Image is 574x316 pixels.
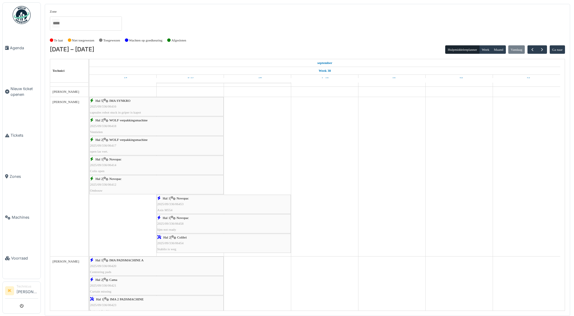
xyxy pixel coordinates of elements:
li: IK [5,286,14,295]
span: Colibri [177,235,187,239]
a: Machines [3,197,41,238]
span: open las vert. [90,150,108,153]
a: 15 september 2025 [316,59,334,67]
span: lijm not ready [157,228,176,231]
span: 2025/09/336/06418 [90,124,116,128]
span: Hal 1 [163,216,170,220]
div: | [157,196,290,213]
a: 21 september 2025 [521,75,532,82]
span: 2025/09/336/06423 [90,303,116,307]
span: Curtain missing [90,290,111,293]
span: 2025/09/336/06416 [90,105,116,108]
span: Zones [10,174,38,179]
a: IK Technicus[PERSON_NAME] [5,284,38,299]
div: Technicus [17,284,38,289]
div: | [157,215,290,232]
button: Ga naar [550,45,565,54]
span: 2025/09/336/06453 [157,202,184,206]
span: Novopac [109,157,121,161]
a: Nieuw ticket openen [3,68,41,115]
span: Hal 5 [95,99,103,102]
span: IMA 2 PADSMACHINE [110,297,143,301]
a: 16 september 2025 [185,75,195,82]
span: WOLF verpakkingsmachine [109,138,147,141]
input: Alles [52,19,59,28]
span: 2025/09/336/06420 [90,264,116,268]
button: Hulpmiddelenplanner [445,45,479,54]
span: Hal 1 [95,157,103,161]
a: 19 september 2025 [387,75,397,82]
span: [PERSON_NAME] [53,100,79,104]
span: capsules robot stuck in griper is kapot [90,111,141,114]
span: Hal 1 [95,258,103,262]
span: Nieuw ticket openen [11,86,38,97]
a: 15 september 2025 [117,75,129,82]
span: Novopac [177,196,189,200]
span: lastoestel pakje [90,309,111,313]
img: Badge_color-CXgf-gQk.svg [13,6,31,24]
span: Tickets [11,132,38,138]
div: | [90,257,223,275]
span: 2025/09/336/06458 [157,222,184,225]
span: 2025/09/336/06421 [90,284,116,287]
div: | [90,156,223,174]
span: Ventielen [90,130,103,134]
button: Volgende [537,45,547,54]
span: [PERSON_NAME] [53,90,79,93]
span: Hal 2 [95,138,103,141]
a: Zones [3,156,41,197]
a: Agenda [3,27,41,68]
h2: [DATE] – [DATE] [50,46,94,53]
a: Tickets [3,115,41,156]
span: Voorraad [11,255,38,261]
span: Novopac [177,216,189,220]
span: Hal 2 [95,177,103,181]
label: Te laat [54,38,63,43]
span: Hal 1 [96,297,104,301]
span: Hal 1 [163,196,170,200]
span: Machines [12,214,38,220]
span: IMA SYNKRO [109,99,130,102]
span: Ombouw [90,189,103,192]
span: Centrering pads [90,270,111,274]
label: Afgesloten [171,38,186,43]
label: Toegewezen [103,38,120,43]
div: | [90,176,223,193]
div: | [90,137,223,154]
button: Vorige [527,45,537,54]
label: Wachten op goedkeuring [129,38,163,43]
a: Voorraad [3,238,41,279]
div: | [157,235,290,252]
label: Zone [50,9,57,14]
span: Cama [109,278,117,281]
li: [PERSON_NAME] [17,284,38,297]
span: [PERSON_NAME] [53,260,79,263]
span: 2025/09/336/06417 [90,144,116,147]
div: | [90,98,223,115]
button: Week [479,45,492,54]
label: Niet toegewezen [72,38,94,43]
span: Hal 2 [95,278,103,281]
span: IMA PADSMACHINE A [109,258,143,262]
span: Axis M554 [157,208,173,212]
span: 2025/09/336/06414 [90,163,116,167]
span: Hal 2 [163,235,171,239]
span: 2025/09/336/06412 [90,183,116,186]
a: 17 september 2025 [252,75,263,82]
span: Novopac [109,177,121,181]
div: | [90,296,223,314]
span: 2025/09/336/06454 [157,241,184,245]
div: | [90,117,223,135]
span: Hal 2 [95,118,103,122]
button: Maand [491,45,506,54]
button: Vandaag [508,45,525,54]
span: Colis open [90,169,104,173]
a: 20 september 2025 [454,75,465,82]
a: 18 september 2025 [319,75,330,82]
span: WOLF verpakkingsmachine [109,118,147,122]
span: Technici [53,69,65,72]
span: Agenda [10,45,38,51]
a: Week 38 [317,67,332,74]
span: Stabilo is weg [157,247,176,251]
div: | [90,277,223,294]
